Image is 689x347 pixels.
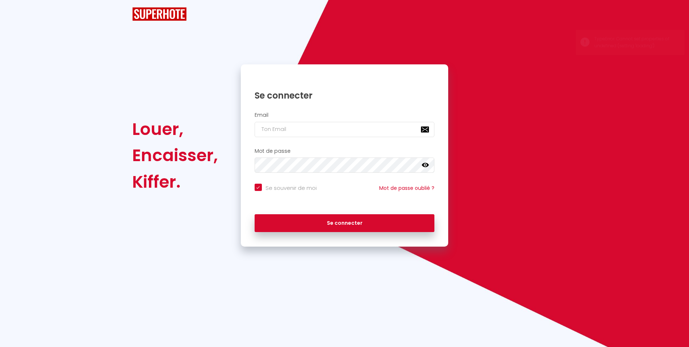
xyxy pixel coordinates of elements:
[132,7,187,21] img: SuperHote logo
[594,36,677,49] div: TypeError: Cannot set properties of undefined (setting 'loading')
[255,122,435,137] input: Ton Email
[379,184,434,192] a: Mot de passe oublié ?
[132,116,218,142] div: Louer,
[132,142,218,168] div: Encaisser,
[255,112,435,118] h2: Email
[255,148,435,154] h2: Mot de passe
[255,90,435,101] h1: Se connecter
[132,169,218,195] div: Kiffer.
[255,214,435,232] button: Se connecter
